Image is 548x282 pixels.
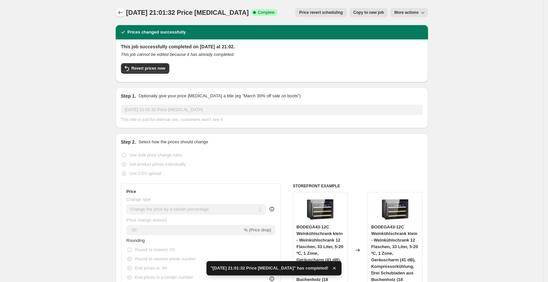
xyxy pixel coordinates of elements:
h2: This job successfully completed on [DATE] at 21:02. [121,43,423,50]
span: End prices in .99 [135,266,167,270]
button: Price change jobs [116,8,125,17]
span: Use CSV upload [130,171,161,176]
span: "[DATE] 21:01:32 Price [MEDICAL_DATA]" has completed! [210,265,328,271]
button: Copy to new job [349,8,388,17]
input: -15 [127,225,243,235]
input: 30% off holiday sale [121,105,423,115]
span: Price revert scheduling [299,10,343,15]
span: More actions [394,10,418,15]
h6: STOREFRONT EXAMPLE [293,183,423,189]
span: Set product prices individually [130,162,186,167]
button: More actions [390,8,428,17]
span: Change type [127,197,151,202]
span: Revert prices now [131,66,165,71]
span: % (Price drop) [244,227,271,232]
span: Round to nearest whole number [135,256,196,261]
p: Select how the prices should change [138,139,208,145]
span: End prices in a certain number [135,275,193,280]
div: help [269,206,275,212]
h2: Step 2. [121,139,136,145]
h3: Price [127,189,136,194]
img: 71nhijWZXfL_46fc3141-a776-4688-bac7-20cbad56c236_80x.jpg [382,196,408,222]
span: This title is just for internal use, customers won't see it [121,117,223,122]
button: Revert prices now [121,63,169,74]
span: Copy to new job [353,10,384,15]
button: Price revert scheduling [295,8,347,17]
span: Complete [258,10,274,15]
span: Use bulk price change rules [130,153,182,157]
h2: Prices changed successfully [128,29,186,35]
span: [DATE] 21:01:32 Price [MEDICAL_DATA] [126,9,249,16]
p: Optionally give your price [MEDICAL_DATA] a title (eg "March 30% off sale on boots") [138,93,300,99]
span: Rounding [127,238,145,243]
img: 71nhijWZXfL_46fc3141-a776-4688-bac7-20cbad56c236_80x.jpg [307,196,333,222]
span: Round to nearest .01 [135,247,175,252]
i: This job cannot be edited because it has already completed. [121,52,235,57]
span: Price change amount [127,218,167,223]
h2: Step 1. [121,93,136,99]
